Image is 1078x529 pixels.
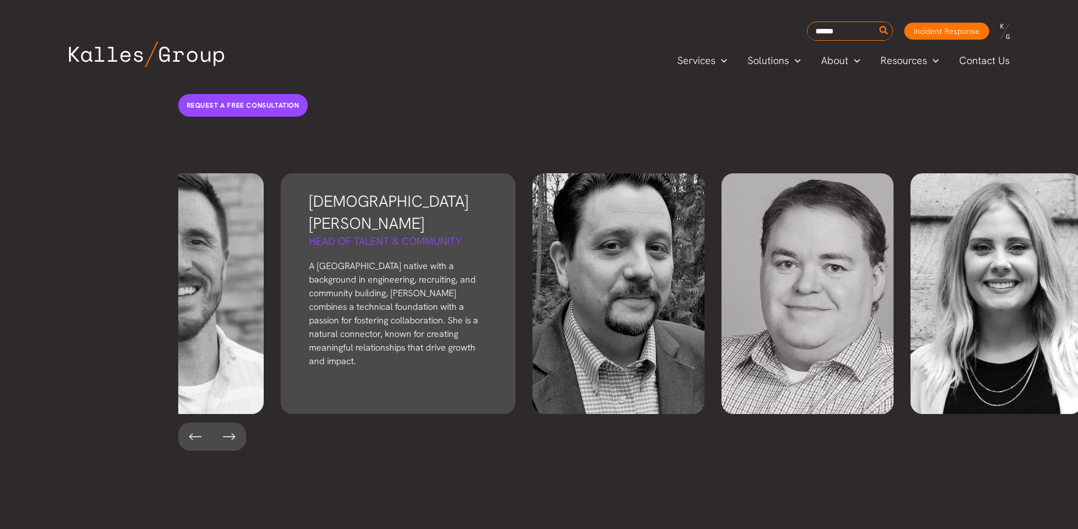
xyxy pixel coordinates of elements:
span: Menu Toggle [789,52,801,69]
h3: [DEMOGRAPHIC_DATA][PERSON_NAME] [309,190,487,234]
a: ResourcesMenu Toggle [870,52,949,69]
span: Resources [881,52,927,69]
span: Request a free consultation [187,101,299,110]
span: Menu Toggle [927,52,939,69]
img: Kalles Group [69,41,224,67]
span: Services [677,52,715,69]
a: AboutMenu Toggle [811,52,870,69]
a: SolutionsMenu Toggle [737,52,811,69]
button: Search [877,22,891,40]
a: ServicesMenu Toggle [667,52,737,69]
p: A [GEOGRAPHIC_DATA] native with a background in engineering, recruiting, and community building, ... [309,259,487,368]
a: Request a free consultation [178,94,308,117]
span: Menu Toggle [715,52,727,69]
nav: Primary Site Navigation [667,51,1020,70]
span: Solutions [748,52,789,69]
a: Contact Us [949,52,1021,69]
h5: Head of Talent & Community [309,234,487,248]
span: Contact Us [959,52,1010,69]
a: Incident Response [904,23,989,40]
span: About [821,52,848,69]
span: Menu Toggle [848,52,860,69]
